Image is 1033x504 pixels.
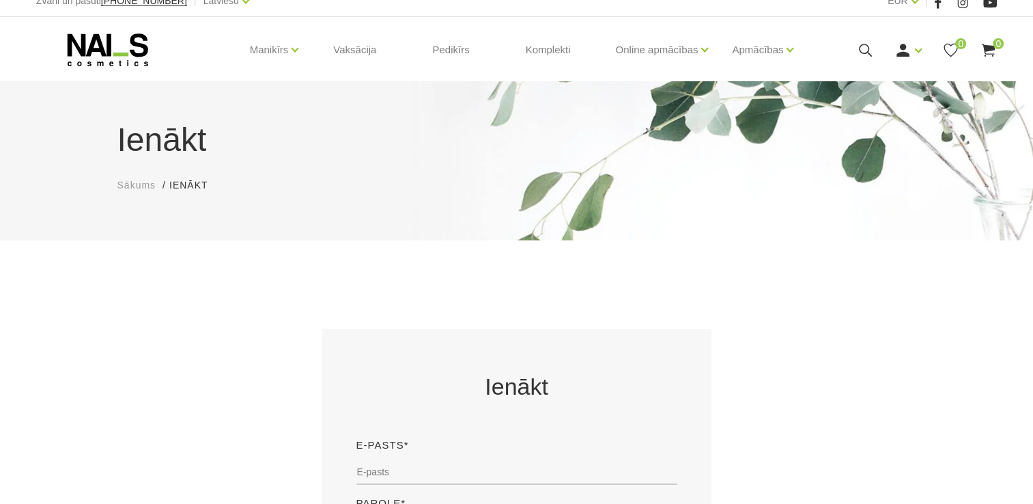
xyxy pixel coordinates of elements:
input: E-pasts [356,459,677,485]
a: 0 [980,42,997,59]
a: Online apmācības [615,23,698,77]
h1: Ienākt [117,115,916,165]
span: 0 [993,38,1004,49]
span: Sākums [117,180,156,191]
a: Manikīrs [250,23,289,77]
a: 0 [942,42,959,59]
h2: Ienākt [356,370,677,403]
a: Komplekti [515,17,582,83]
a: Vaksācija [322,17,387,83]
span: 0 [955,38,966,49]
li: Ienākt [169,178,221,193]
a: Pedikīrs [421,17,480,83]
a: Sākums [117,178,156,193]
a: Apmācības [732,23,783,77]
label: E-pasts* [356,437,409,453]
